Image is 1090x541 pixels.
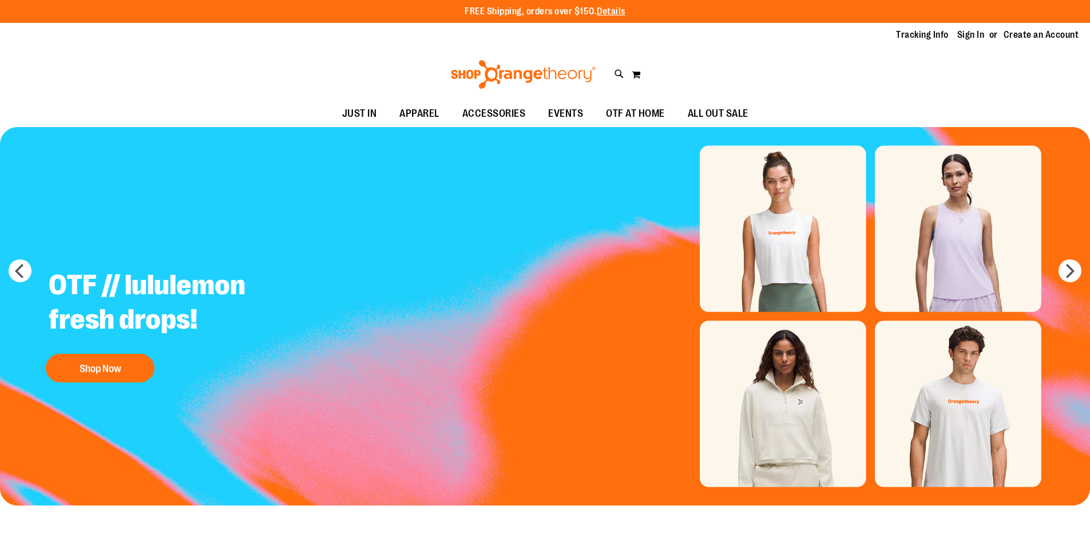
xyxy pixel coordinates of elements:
[548,101,583,127] span: EVENTS
[40,259,324,388] a: OTF // lululemon fresh drops! Shop Now
[1004,29,1079,41] a: Create an Account
[9,259,31,282] button: prev
[597,6,625,17] a: Details
[1059,259,1081,282] button: next
[465,5,625,18] p: FREE Shipping, orders over $150.
[399,101,439,127] span: APPAREL
[342,101,377,127] span: JUST IN
[449,60,597,89] img: Shop Orangetheory
[606,101,665,127] span: OTF AT HOME
[957,29,985,41] a: Sign In
[462,101,526,127] span: ACCESSORIES
[46,354,154,382] button: Shop Now
[688,101,748,127] span: ALL OUT SALE
[896,29,949,41] a: Tracking Info
[40,259,324,348] h2: OTF // lululemon fresh drops!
